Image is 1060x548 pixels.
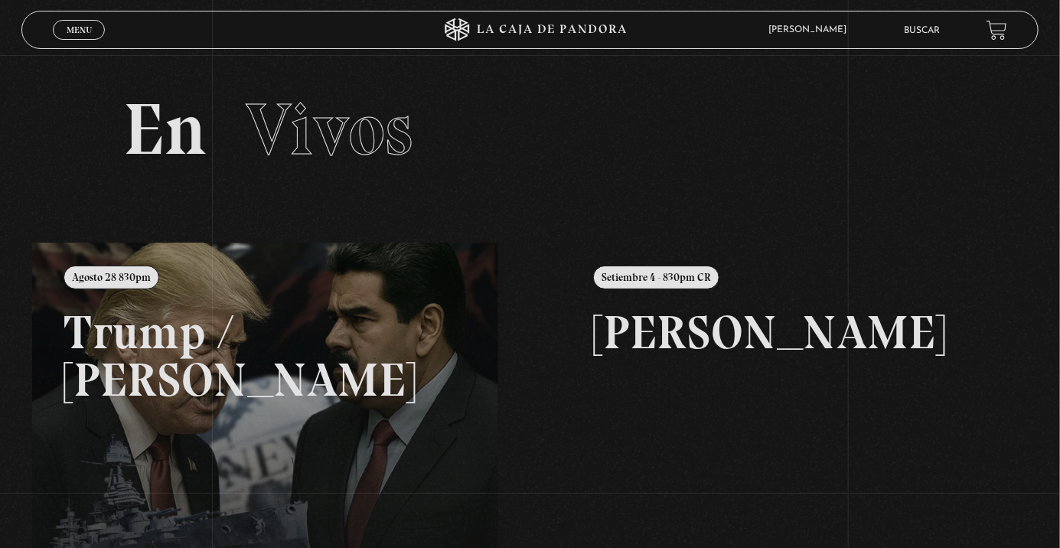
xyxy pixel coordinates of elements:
[61,38,97,49] span: Cerrar
[987,20,1007,41] a: View your shopping cart
[67,25,92,34] span: Menu
[246,86,413,173] span: Vivos
[123,93,938,166] h2: En
[905,26,941,35] a: Buscar
[762,25,863,34] span: [PERSON_NAME]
